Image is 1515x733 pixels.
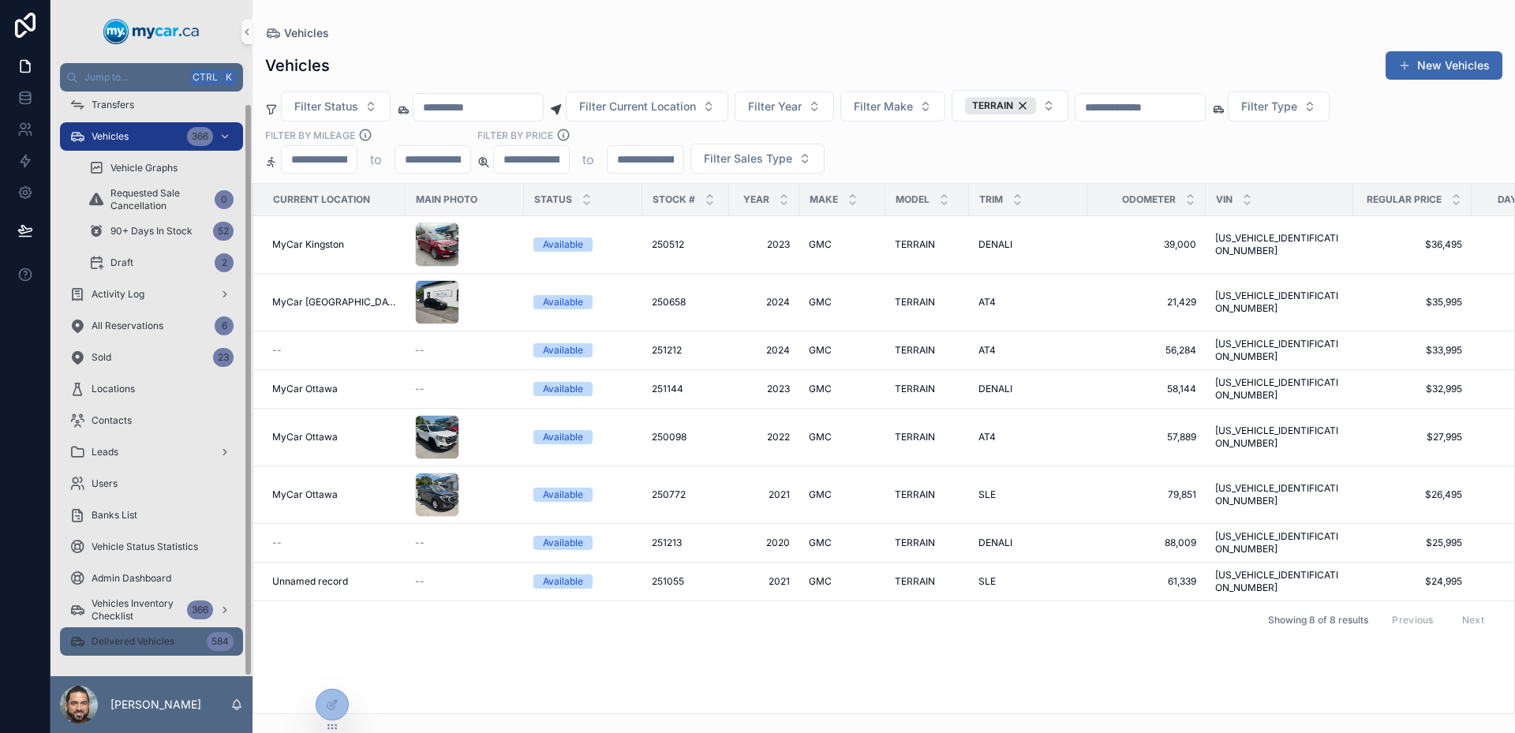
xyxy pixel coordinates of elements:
[1097,296,1196,309] a: 21,429
[272,238,344,251] span: MyCar Kingston
[704,151,792,166] span: Filter Sales Type
[978,431,1078,443] a: AT4
[273,193,370,206] span: Current Location
[1215,232,1344,257] span: [US_VEHICLE_IDENTIFICATION_NUMBER]
[809,537,832,549] span: GMC
[272,383,338,395] span: MyCar Ottawa
[533,430,633,444] a: Available
[1228,92,1330,122] button: Select Button
[1241,99,1297,114] span: Filter Type
[739,575,790,588] span: 2021
[1215,482,1344,507] a: [US_VEHICLE_IDENTIFICATION_NUMBER]
[533,295,633,309] a: Available
[652,383,683,395] span: 251144
[652,431,720,443] a: 250098
[1097,238,1196,251] span: 39,000
[1097,488,1196,501] span: 79,851
[1215,290,1344,315] a: [US_VEHICLE_IDENTIFICATION_NUMBER]
[79,185,243,214] a: Requested Sale Cancellation0
[978,537,1078,549] a: DENALI
[895,537,959,549] a: TERRAIN
[739,431,790,443] span: 2022
[543,536,583,550] div: Available
[809,488,832,501] span: GMC
[543,574,583,589] div: Available
[272,344,282,357] span: --
[294,99,358,114] span: Filter Status
[978,383,1012,395] span: DENALI
[92,288,144,301] span: Activity Log
[690,144,825,174] button: Select Button
[79,249,243,277] a: Draft2
[1097,344,1196,357] span: 56,284
[60,564,243,593] a: Admin Dashboard
[415,537,425,549] span: --
[895,431,959,443] a: TERRAIN
[1215,530,1344,555] a: [US_VEHICLE_IDENTIFICATION_NUMBER]
[972,99,1013,112] span: TERRAIN
[60,596,243,624] a: Vehicles Inventory Checklist366
[1215,569,1344,594] a: [US_VEHICLE_IDENTIFICATION_NUMBER]
[543,430,583,444] div: Available
[1122,193,1176,206] span: Odometer
[543,295,583,309] div: Available
[1097,383,1196,395] span: 58,144
[60,438,243,466] a: Leads
[92,414,132,427] span: Contacts
[533,237,633,252] a: Available
[896,193,930,206] span: Model
[652,431,686,443] span: 250098
[809,344,832,357] span: GMC
[92,597,181,623] span: Vehicles Inventory Checklist
[533,574,633,589] a: Available
[952,90,1068,122] button: Select Button
[60,63,243,92] button: Jump to...CtrlK
[1215,376,1344,402] a: [US_VEHICLE_IDENTIFICATION_NUMBER]
[272,488,338,501] span: MyCar Ottawa
[978,296,1078,309] a: AT4
[110,225,193,237] span: 90+ Days In Stock
[272,238,396,251] a: MyCar Kingston
[978,238,1078,251] a: DENALI
[92,130,129,143] span: Vehicles
[1363,383,1462,395] a: $32,995
[809,238,876,251] a: GMC
[739,238,790,251] a: 2023
[739,537,790,549] a: 2020
[1097,431,1196,443] a: 57,889
[60,627,243,656] a: Delivered Vehicles584
[652,575,684,588] span: 251055
[653,193,695,206] span: Stock #
[533,382,633,396] a: Available
[809,238,832,251] span: GMC
[187,127,213,146] div: 366
[652,537,682,549] span: 251213
[895,537,935,549] span: TERRAIN
[110,187,208,212] span: Requested Sale Cancellation
[207,632,234,651] div: 584
[895,488,935,501] span: TERRAIN
[1215,424,1344,450] a: [US_VEHICLE_IDENTIFICATION_NUMBER]
[415,344,425,357] span: --
[1363,296,1462,309] a: $35,995
[1363,575,1462,588] a: $24,995
[739,344,790,357] span: 2024
[1216,193,1233,206] span: VIN
[978,488,1078,501] a: SLE
[809,344,876,357] a: GMC
[978,575,1078,588] a: SLE
[60,343,243,372] a: Sold23
[809,431,832,443] span: GMC
[92,446,118,458] span: Leads
[272,431,396,443] a: MyCar Ottawa
[652,296,720,309] a: 250658
[895,575,959,588] a: TERRAIN
[370,150,382,169] p: to
[579,99,696,114] span: Filter Current Location
[60,312,243,340] a: All Reservations6
[652,296,686,309] span: 250658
